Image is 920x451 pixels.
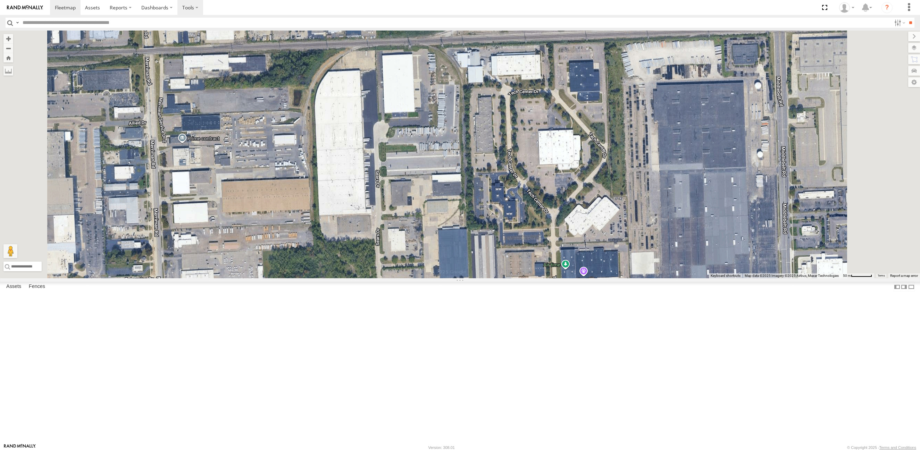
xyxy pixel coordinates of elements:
[881,2,893,13] i: ?
[25,282,49,292] label: Fences
[878,274,885,277] a: Terms (opens in new tab)
[428,445,455,450] div: Version: 308.01
[15,18,20,28] label: Search Query
[837,2,857,13] div: Miky Transport
[908,77,920,87] label: Map Settings
[841,273,874,278] button: Map Scale: 50 m per 57 pixels
[890,274,918,278] a: Report a map error
[711,273,741,278] button: Keyboard shortcuts
[843,274,851,278] span: 50 m
[4,444,36,451] a: Visit our Website
[3,66,13,76] label: Measure
[3,53,13,62] button: Zoom Home
[3,244,17,258] button: Drag Pegman onto the map to open Street View
[879,445,916,450] a: Terms and Conditions
[908,282,915,292] label: Hide Summary Table
[7,5,43,10] img: rand-logo.svg
[3,282,25,292] label: Assets
[3,43,13,53] button: Zoom out
[847,445,916,450] div: © Copyright 2025 -
[745,274,839,278] span: Map data ©2025 Imagery ©2025 Airbus, Maxar Technologies
[901,282,908,292] label: Dock Summary Table to the Right
[894,282,901,292] label: Dock Summary Table to the Left
[892,18,906,28] label: Search Filter Options
[3,34,13,43] button: Zoom in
